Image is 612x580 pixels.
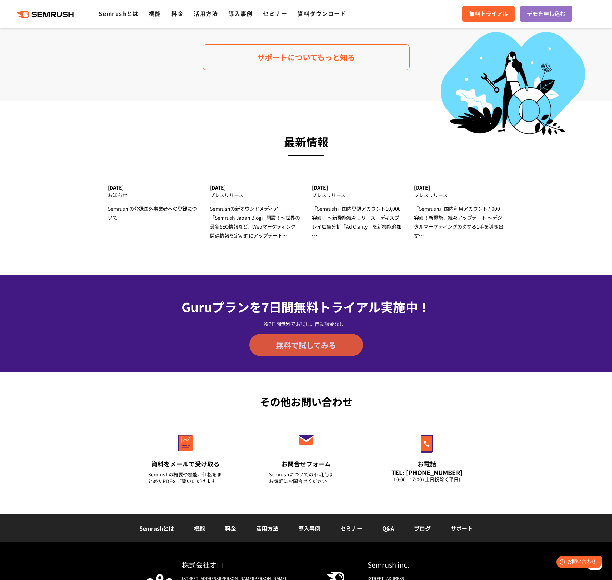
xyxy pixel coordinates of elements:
a: 料金 [225,524,236,532]
a: [DATE] お知らせ Semrush の登録国外事業者への登録について [108,185,198,222]
a: 機能 [149,9,161,18]
div: [DATE] [108,185,198,191]
a: Semrushとは [139,524,174,532]
a: 料金 [171,9,183,18]
div: Semrush inc. [368,560,466,570]
div: Guruプランを7日間 [125,297,487,316]
a: セミナー [263,9,287,18]
a: [DATE] プレスリリース 『Semrush』国内利用アカウント7,000突破！新機能、続々アップデート ～デジタルマーケティングの次なる1手を導き出す～ [414,185,504,240]
div: お電話 [390,460,464,468]
div: Semrushについての不明点は お気軽にお問合せください [269,471,343,484]
div: [DATE] [210,185,300,191]
a: [DATE] プレスリリース Semrushの新オウンドメディア 「Semrush Japan Blog」開設！～世界の最新SEO情報など、Webマーケティング関連情報を定期的にアップデート～ [210,185,300,240]
a: 導入事例 [298,524,320,532]
div: [DATE] [312,185,402,191]
span: 無料トライアル実施中！ [294,298,430,316]
div: プレスリリース [210,191,300,200]
a: 資料をメールで受け取る Semrushの概要や機能、価格をまとめたPDFをご覧いただけます [134,420,237,493]
a: ブログ [414,524,431,532]
span: Semrush の登録国外事業者への登録について [108,205,197,221]
div: 10:00 - 17:00 (土日祝除く平日) [390,476,464,483]
a: サポート [451,524,473,532]
a: 無料トライアル [462,6,515,22]
div: 資料をメールで受け取る [148,460,223,468]
div: プレスリリース [414,191,504,200]
span: 無料で試してみる [276,340,336,350]
span: 無料トライアル [469,9,508,18]
div: [DATE] [414,185,504,191]
h3: 最新情報 [108,132,504,151]
span: Semrushの新オウンドメディア 「Semrush Japan Blog」開設！～世界の最新SEO情報など、Webマーケティング関連情報を定期的にアップデート～ [210,205,300,239]
div: TEL: [PHONE_NUMBER] [390,468,464,476]
div: プレスリリース [312,191,402,200]
a: Semrushとは [99,9,138,18]
a: セミナー [340,524,362,532]
a: [DATE] プレスリリース 「Semrush」国内登録アカウント10,000突破！ ～新機能続々リリース！ディスプレイ広告分析「Ad Clarity」を新機能追加～ [312,185,402,240]
span: サポートについてもっと知る [257,51,355,63]
div: 株式会社オロ [182,560,306,570]
iframe: Help widget launcher [551,553,604,572]
a: 無料で試してみる [249,334,363,356]
a: 導入事例 [229,9,253,18]
div: お知らせ [108,191,198,200]
span: 『Semrush』国内利用アカウント7,000突破！新機能、続々アップデート ～デジタルマーケティングの次なる1手を導き出す～ [414,205,503,239]
div: お問合せフォーム [269,460,343,468]
a: 資料ダウンロード [298,9,346,18]
div: Semrushの概要や機能、価格をまとめたPDFをご覧いただけます [148,471,223,484]
span: デモを申し込む [527,9,565,18]
div: ※7日間無料でお試し。自動課金なし。 [125,320,487,327]
a: 機能 [194,524,205,532]
a: 活用方法 [194,9,218,18]
a: 活用方法 [256,524,278,532]
span: 「Semrush」国内登録アカウント10,000突破！ ～新機能続々リリース！ディスプレイ広告分析「Ad Clarity」を新機能追加～ [312,205,401,239]
a: Q&A [382,524,394,532]
a: サポートについてもっと知る [203,44,410,70]
div: その他お問い合わせ [125,394,487,409]
a: お問合せフォーム Semrushについての不明点はお気軽にお問合せください [254,420,358,493]
a: デモを申し込む [520,6,572,22]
